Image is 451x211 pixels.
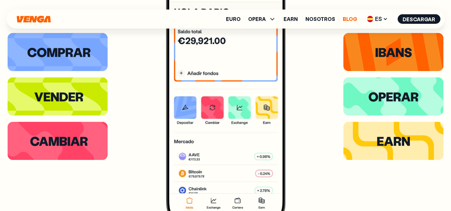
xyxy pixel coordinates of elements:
button: Descargar [398,14,440,24]
a: Earn [284,16,298,22]
a: Nosotros [305,16,335,22]
a: Euro [226,16,241,22]
img: flag-es [367,16,373,22]
span: OPERA [248,16,266,22]
span: ES [365,14,390,24]
span: OPERA [248,15,276,23]
a: Blog [343,16,357,22]
svg: Inicio [16,16,51,23]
